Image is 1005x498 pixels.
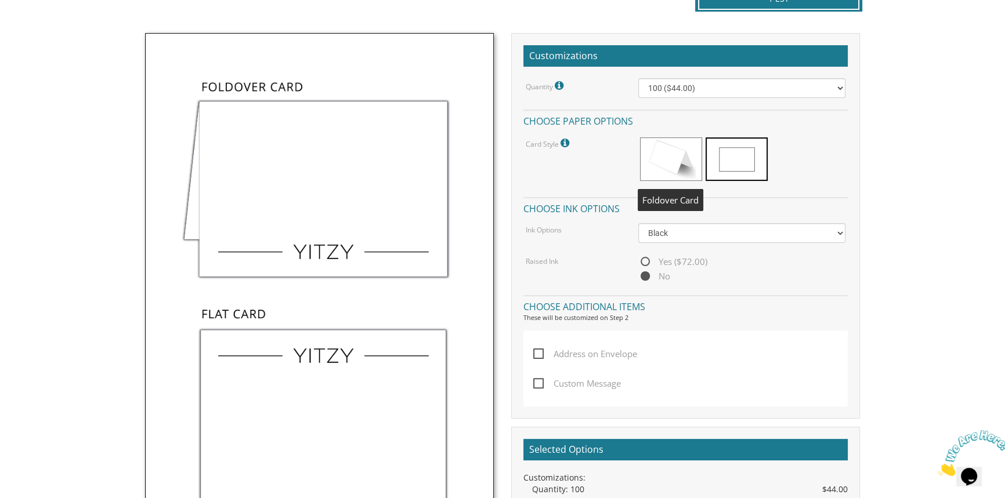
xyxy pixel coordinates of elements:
[526,225,562,235] label: Ink Options
[822,484,848,495] span: $44.00
[523,439,848,461] h2: Selected Options
[523,472,848,484] div: Customizations:
[532,484,848,495] div: Quantity: 100
[523,313,848,322] div: These will be customized on Step 2
[526,136,572,151] label: Card Style
[523,295,848,315] h4: Choose additional items
[526,256,558,266] label: Raised Ink
[933,426,1005,481] iframe: chat widget
[523,110,848,130] h4: Choose paper options
[523,45,848,67] h2: Customizations
[638,255,707,269] span: Yes ($72.00)
[523,197,848,217] h4: Choose ink options
[533,376,621,391] span: Custom Message
[533,347,637,361] span: Address on Envelope
[5,5,77,50] img: Chat attention grabber
[638,269,670,283] span: No
[526,78,566,93] label: Quantity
